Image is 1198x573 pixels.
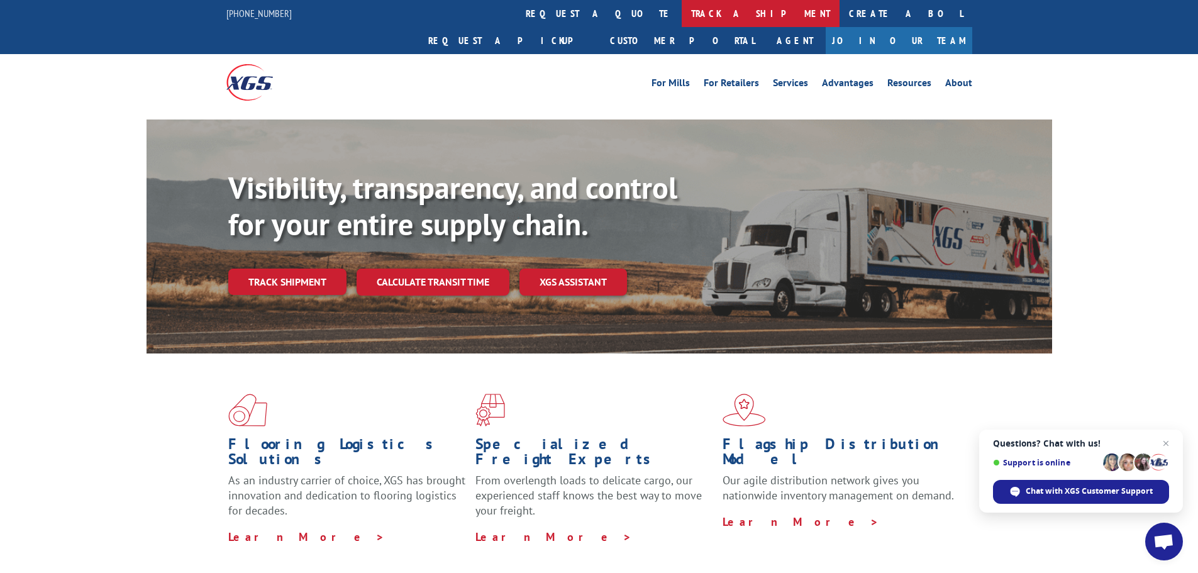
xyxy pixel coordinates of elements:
[993,458,1099,467] span: Support is online
[764,27,826,54] a: Agent
[1026,486,1153,497] span: Chat with XGS Customer Support
[652,78,690,92] a: For Mills
[228,530,385,544] a: Learn More >
[723,473,954,503] span: Our agile distribution network gives you nationwide inventory management on demand.
[887,78,931,92] a: Resources
[773,78,808,92] a: Services
[723,394,766,426] img: xgs-icon-flagship-distribution-model-red
[601,27,764,54] a: Customer Portal
[519,269,627,296] a: XGS ASSISTANT
[475,530,632,544] a: Learn More >
[475,473,713,529] p: From overlength loads to delicate cargo, our experienced staff knows the best way to move your fr...
[822,78,874,92] a: Advantages
[228,394,267,426] img: xgs-icon-total-supply-chain-intelligence-red
[826,27,972,54] a: Join Our Team
[993,480,1169,504] div: Chat with XGS Customer Support
[228,269,347,295] a: Track shipment
[704,78,759,92] a: For Retailers
[723,437,960,473] h1: Flagship Distribution Model
[723,515,879,529] a: Learn More >
[357,269,509,296] a: Calculate transit time
[475,394,505,426] img: xgs-icon-focused-on-flooring-red
[945,78,972,92] a: About
[475,437,713,473] h1: Specialized Freight Experts
[226,7,292,19] a: [PHONE_NUMBER]
[1145,523,1183,560] div: Open chat
[228,168,677,243] b: Visibility, transparency, and control for your entire supply chain.
[228,473,465,518] span: As an industry carrier of choice, XGS has brought innovation and dedication to flooring logistics...
[228,437,466,473] h1: Flooring Logistics Solutions
[993,438,1169,448] span: Questions? Chat with us!
[419,27,601,54] a: Request a pickup
[1158,436,1173,451] span: Close chat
